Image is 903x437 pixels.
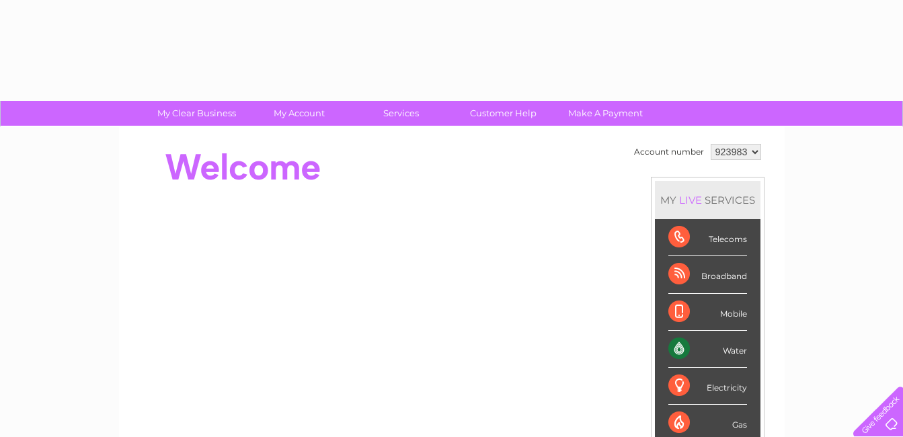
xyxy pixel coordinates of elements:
div: Telecoms [668,219,747,256]
a: My Account [243,101,354,126]
div: Mobile [668,294,747,331]
div: MY SERVICES [655,181,760,219]
a: Customer Help [448,101,559,126]
div: Broadband [668,256,747,293]
a: Services [346,101,457,126]
div: Electricity [668,368,747,405]
div: Water [668,331,747,368]
a: Make A Payment [550,101,661,126]
div: LIVE [676,194,705,206]
td: Account number [631,141,707,163]
a: My Clear Business [141,101,252,126]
